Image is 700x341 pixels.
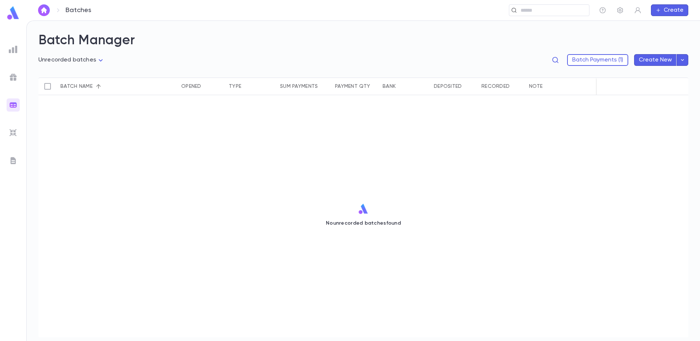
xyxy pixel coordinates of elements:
button: Create [651,4,688,16]
div: Bank [379,78,430,95]
img: logo [6,6,21,20]
div: Deposited [434,78,462,95]
img: campaigns_grey.99e729a5f7ee94e3726e6486bddda8f1.svg [9,73,18,82]
div: Type [229,78,241,95]
div: Payment qty [331,78,379,95]
div: Unrecorded batches [38,55,105,66]
div: Recorded [478,78,525,95]
div: Batch name [57,78,130,95]
div: Sum payments [280,78,318,95]
div: Note [529,78,543,95]
div: Deposited [430,78,478,95]
button: Create New [634,54,677,66]
img: batches_gradient.0a22e14384a92aa4cd678275c0c39cc4.svg [9,101,18,109]
img: imports_grey.530a8a0e642e233f2baf0ef88e8c9fcb.svg [9,128,18,137]
img: home_white.a664292cf8c1dea59945f0da9f25487c.svg [40,7,48,13]
div: Bank [383,78,396,95]
div: Recorded [481,78,510,95]
p: No unrecorded batches found [326,220,401,226]
img: letters_grey.7941b92b52307dd3b8a917253454ce1c.svg [9,156,18,165]
div: Opened [178,78,225,95]
button: Sort [93,80,104,92]
div: Batch name [60,78,93,95]
div: Note [525,78,599,95]
div: Sum payments [276,78,331,95]
span: Unrecorded batches [38,57,96,63]
img: reports_grey.c525e4749d1bce6a11f5fe2a8de1b229.svg [9,45,18,54]
p: Batches [66,6,91,14]
div: Payment qty [335,78,370,95]
div: Type [225,78,276,95]
h2: Batch Manager [38,33,688,49]
div: Opened [181,78,201,95]
img: logo [358,203,369,214]
button: Batch Payments (1) [567,54,628,66]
